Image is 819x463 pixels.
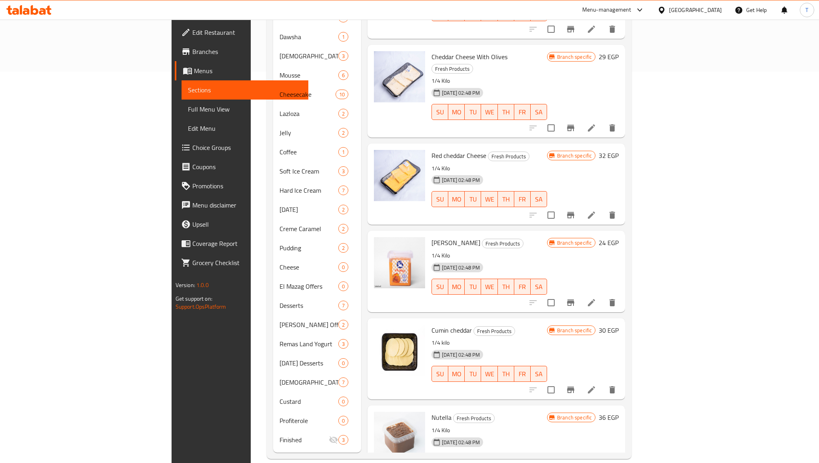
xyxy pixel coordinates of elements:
h6: 29 EGP [599,51,619,62]
span: 0 [339,283,348,290]
span: 1 [339,33,348,41]
span: Cheddar Cheese With Olives [431,51,507,63]
button: TU [465,191,481,207]
span: Menus [194,66,302,76]
span: 3 [339,340,348,348]
span: FR [517,281,527,293]
a: Choice Groups [175,138,308,157]
button: SA [531,279,547,295]
button: Branch-specific-item [561,118,580,138]
button: FR [514,191,531,207]
button: TU [465,104,481,120]
div: Custard [280,397,338,406]
button: Branch-specific-item [561,20,580,39]
div: [PERSON_NAME] Offers2 [273,315,361,334]
span: Profiterole [280,416,338,425]
span: MO [451,194,461,205]
span: Creme Caramel [280,224,338,233]
div: Cheese [280,262,338,272]
div: Fresh Products [473,326,515,336]
button: MO [448,366,465,382]
a: Edit Restaurant [175,23,308,42]
span: SA [534,106,544,118]
span: Branches [192,47,302,56]
span: WE [484,106,494,118]
span: 3 [339,436,348,444]
span: TU [468,106,478,118]
div: items [338,377,348,387]
div: items [338,205,348,214]
div: items [338,109,348,118]
div: items [338,166,348,176]
span: SU [435,106,445,118]
h6: 30 EGP [599,325,619,336]
span: Coverage Report [192,239,302,248]
p: 1/4 Kilo [431,425,547,435]
span: Select to update [543,381,559,398]
span: Fresh Products [474,327,515,336]
span: T [805,6,808,14]
span: SU [435,194,445,205]
span: Choice Groups [192,143,302,152]
a: Grocery Checklist [175,253,308,272]
a: Edit menu item [587,298,596,307]
span: Select to update [543,294,559,311]
button: delete [603,380,622,399]
div: Ladies [280,51,338,61]
div: items [338,70,348,80]
button: Branch-specific-item [561,293,580,312]
a: Promotions [175,176,308,196]
div: items [338,32,348,42]
span: Nutella [431,411,451,423]
div: Soft Ice Cream3 [273,162,361,181]
span: SU [435,281,445,293]
div: items [338,243,348,253]
div: [DATE] Desserts0 [273,353,361,373]
div: Cheese0 [273,257,361,277]
span: 2 [339,110,348,118]
span: TH [501,194,511,205]
div: [DEMOGRAPHIC_DATA]3 [273,46,361,66]
span: 7 [339,187,348,194]
span: Pudding [280,243,338,253]
span: MO [451,106,461,118]
div: items [336,90,348,99]
span: Branch specific [554,152,595,160]
button: WE [481,104,497,120]
div: El Mazag Offers0 [273,277,361,296]
span: Fresh Products [488,152,529,161]
span: TU [468,281,478,293]
span: Full Menu View [188,104,302,114]
div: Coffee1 [273,142,361,162]
span: Menu disclaimer [192,200,302,210]
span: 2 [339,129,348,137]
div: items [338,147,348,157]
button: TH [498,104,514,120]
a: Coverage Report [175,234,308,253]
span: TH [501,368,511,380]
div: items [338,358,348,368]
span: Red cheddar Cheese [431,150,486,162]
div: Lazloza2 [273,104,361,123]
span: Dawsha [280,32,338,42]
span: TH [501,281,511,293]
a: Edit Menu [182,119,308,138]
div: Desserts7 [273,296,361,315]
div: items [338,51,348,61]
p: 1/4 kilo [431,338,547,348]
div: [DATE]2 [273,200,361,219]
span: 0 [339,359,348,367]
span: Promotions [192,181,302,191]
div: Hard Ice Cream [280,186,338,195]
span: 0 [339,417,348,425]
span: Coupons [192,162,302,172]
h6: 32 EGP [599,150,619,161]
span: Cheesecake [280,90,336,99]
a: Sections [182,80,308,100]
span: Soft Ice Cream [280,166,338,176]
span: El Mazag Offers [280,281,338,291]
